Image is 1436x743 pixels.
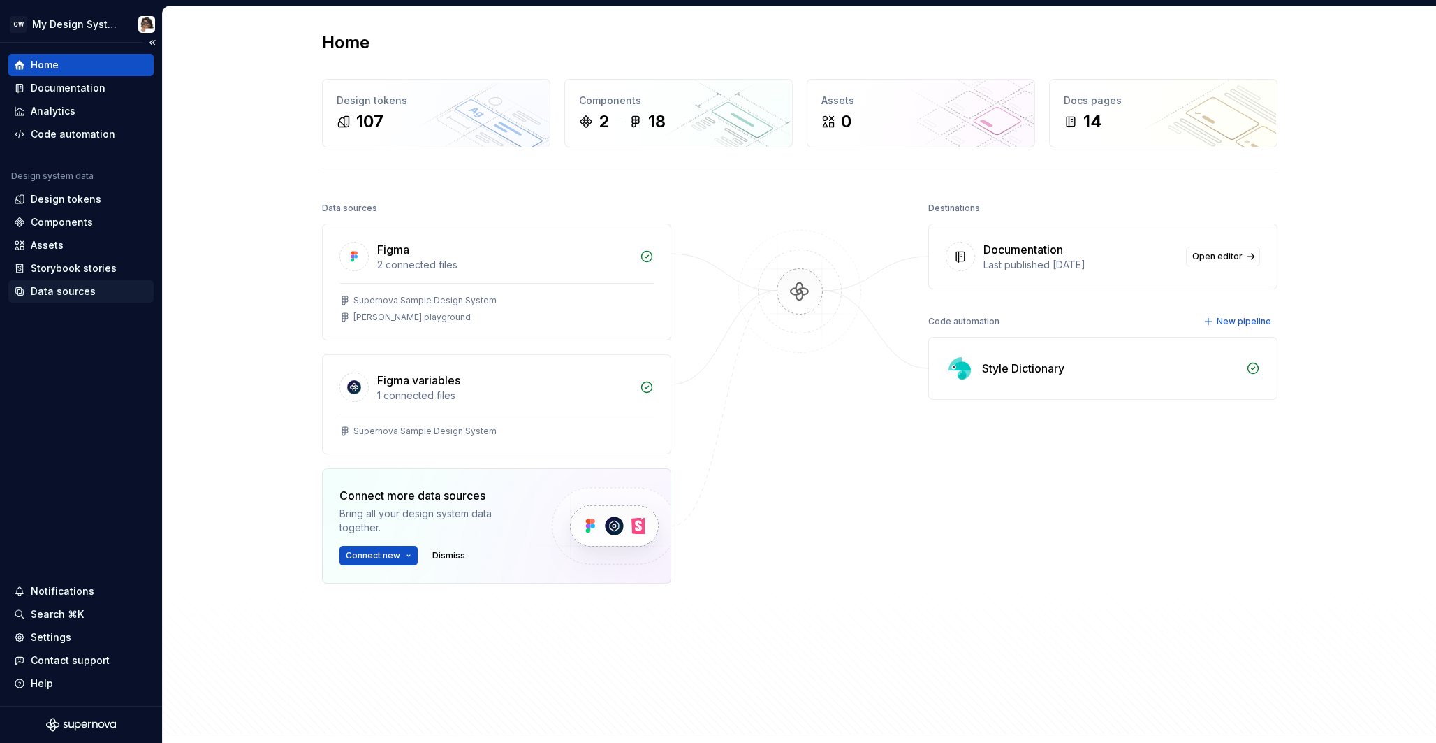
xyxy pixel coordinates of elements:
[322,354,671,454] a: Figma variables1 connected filesSupernova Sample Design System
[8,234,154,257] a: Assets
[32,17,122,31] div: My Design System
[322,79,550,147] a: Design tokens107
[31,261,117,275] div: Storybook stories
[322,31,369,54] h2: Home
[31,127,115,141] div: Code automation
[46,718,116,732] svg: Supernova Logo
[8,580,154,603] button: Notifications
[31,607,84,621] div: Search ⌘K
[928,199,980,218] div: Destinations
[10,16,27,33] div: GW
[377,372,460,389] div: Figma variables
[31,630,71,644] div: Settings
[31,58,59,72] div: Home
[322,224,671,340] a: Figma2 connected filesSupernova Sample Design System[PERSON_NAME] playground
[1217,316,1271,327] span: New pipeline
[8,672,154,695] button: Help
[821,94,1020,108] div: Assets
[983,241,1063,258] div: Documentation
[377,241,409,258] div: Figma
[8,626,154,649] a: Settings
[31,81,105,95] div: Documentation
[339,487,528,504] div: Connect more data sources
[142,33,162,52] button: Collapse sidebar
[1064,94,1263,108] div: Docs pages
[841,110,851,133] div: 0
[579,94,778,108] div: Components
[322,199,377,218] div: Data sources
[3,9,159,39] button: GWMy Design SystemJessica
[1186,247,1260,266] a: Open editor
[648,110,666,133] div: 18
[983,258,1178,272] div: Last published [DATE]
[337,94,536,108] div: Design tokens
[339,507,528,535] div: Bring all your design system data together.
[982,360,1064,377] div: Style Dictionary
[356,110,383,133] div: 107
[426,546,471,565] button: Dismiss
[432,550,465,561] span: Dismiss
[346,550,400,561] span: Connect new
[8,649,154,672] button: Contact support
[8,603,154,626] button: Search ⌘K
[31,584,94,598] div: Notifications
[564,79,793,147] a: Components218
[31,677,53,691] div: Help
[31,238,64,252] div: Assets
[31,654,110,668] div: Contact support
[138,16,155,33] img: Jessica
[31,215,93,229] div: Components
[8,100,154,122] a: Analytics
[8,188,154,210] a: Design tokens
[1192,251,1243,262] span: Open editor
[8,123,154,145] a: Code automation
[353,426,497,437] div: Supernova Sample Design System
[31,104,75,118] div: Analytics
[31,284,96,298] div: Data sources
[8,257,154,280] a: Storybook stories
[928,312,999,331] div: Code automation
[8,77,154,99] a: Documentation
[1049,79,1277,147] a: Docs pages14
[377,389,631,403] div: 1 connected files
[807,79,1035,147] a: Assets0
[8,211,154,233] a: Components
[599,110,609,133] div: 2
[11,171,94,182] div: Design system data
[353,295,497,306] div: Supernova Sample Design System
[31,192,101,206] div: Design tokens
[1199,312,1277,331] button: New pipeline
[339,546,418,565] button: Connect new
[8,280,154,303] a: Data sources
[8,54,154,76] a: Home
[353,312,471,323] div: [PERSON_NAME] playground
[377,258,631,272] div: 2 connected files
[1083,110,1102,133] div: 14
